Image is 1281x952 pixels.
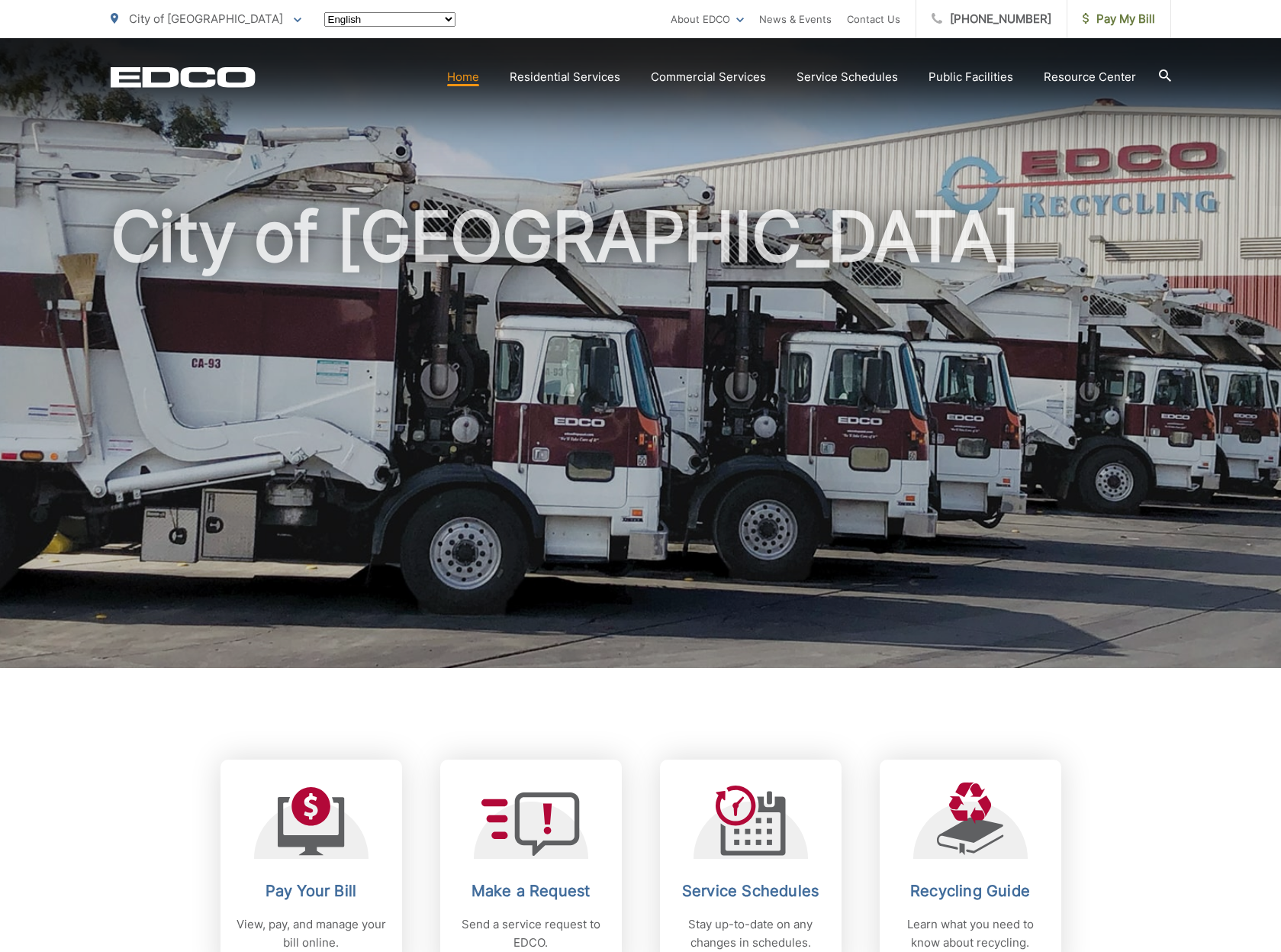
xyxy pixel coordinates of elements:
[929,68,1013,86] a: Public Facilities
[675,882,826,900] h2: Service Schedules
[510,68,620,86] a: Residential Services
[447,68,479,86] a: Home
[455,915,607,952] p: Send a service request to EDCO.
[671,10,744,28] a: About EDCO
[895,882,1046,900] h2: Recycling Guide
[455,882,607,900] h2: Make a Request
[129,11,283,26] span: City of [GEOGRAPHIC_DATA]
[1083,10,1155,28] span: Pay My Bill
[651,68,766,86] a: Commercial Services
[324,12,455,27] select: Select a language
[111,66,256,88] a: EDCD logo. Return to the homepage.
[675,915,826,952] p: Stay up-to-date on any changes in schedules.
[236,882,387,900] h2: Pay Your Bill
[797,68,898,86] a: Service Schedules
[236,915,387,952] p: View, pay, and manage your bill online.
[847,10,900,28] a: Contact Us
[1044,68,1136,86] a: Resource Center
[759,10,832,28] a: News & Events
[111,198,1171,682] h1: City of [GEOGRAPHIC_DATA]
[895,915,1046,952] p: Learn what you need to know about recycling.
